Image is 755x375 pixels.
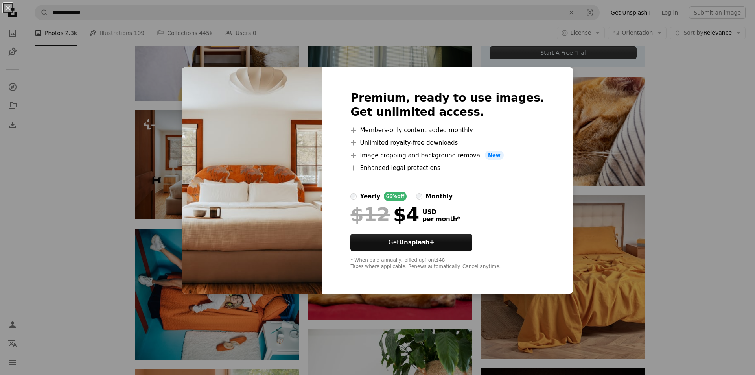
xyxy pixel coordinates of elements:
[485,151,504,160] span: New
[350,138,544,148] li: Unlimited royalty-free downloads
[350,126,544,135] li: Members-only content added monthly
[425,192,453,201] div: monthly
[350,204,419,225] div: $4
[422,216,460,223] span: per month *
[360,192,380,201] div: yearly
[182,67,322,294] img: premium_photo-1734549547895-1901eeace834
[350,151,544,160] li: Image cropping and background removal
[350,234,472,251] button: GetUnsplash+
[350,204,390,225] span: $12
[350,193,357,200] input: yearly66%off
[422,209,460,216] span: USD
[416,193,422,200] input: monthly
[350,257,544,270] div: * When paid annually, billed upfront $48 Taxes where applicable. Renews automatically. Cancel any...
[399,239,435,246] strong: Unsplash+
[350,163,544,173] li: Enhanced legal protections
[350,91,544,119] h2: Premium, ready to use images. Get unlimited access.
[384,192,407,201] div: 66% off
